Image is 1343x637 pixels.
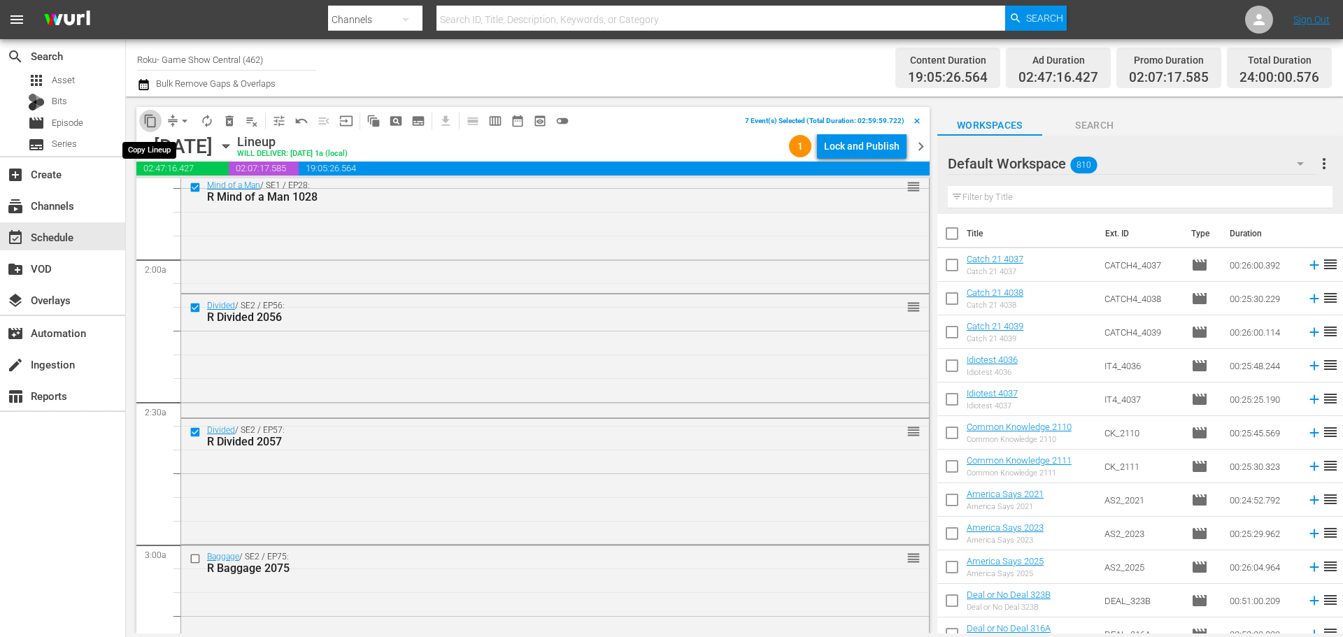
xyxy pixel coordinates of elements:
[484,110,506,132] span: Week Calendar View
[1224,584,1301,617] td: 00:51:00.209
[907,424,921,439] span: reorder
[222,114,236,128] span: delete_forever_outlined
[237,150,348,159] div: WILL DELIVER: [DATE] 1a (local)
[904,108,930,134] button: clear
[967,435,1072,444] div: Common Knowledge 2110
[1005,6,1067,31] button: Search
[967,422,1072,432] a: Common Knowledge 2110
[1307,559,1322,575] svg: Add to Schedule
[967,603,1051,612] div: Deal or No Deal 323B
[1293,14,1330,25] a: Sign Out
[817,134,907,159] button: Lock and Publish
[218,110,241,132] span: Delete Selected Events
[1191,424,1208,441] span: Episode
[937,117,1042,134] span: Workspaces
[908,70,988,86] span: 19:05:26.564
[967,214,1097,253] th: Title
[429,107,457,134] span: Download as CSV
[34,3,101,36] img: ans4CAIJ8jUAAAAAAAAAAAAAAAAAAAAAAAAgQb4GAAAAAAAAAAAAAAAAAAAAAAAAJMjXAAAAAAAAAAAAAAAAAAAAAAAAgAT5G...
[200,114,214,128] span: autorenew_outlined
[1322,524,1339,541] span: reorder
[166,114,180,128] span: compress
[967,556,1044,566] a: America Says 2025
[533,114,547,128] span: preview_outlined
[1307,459,1322,474] svg: Add to Schedule
[313,110,335,132] span: Fill episodes with ad slates
[28,115,45,131] span: movie
[229,162,299,176] span: 02:07:17.585
[1191,525,1208,542] span: Episode
[389,114,403,128] span: pageview_outlined
[967,301,1023,310] div: Catch 21 4038
[824,134,900,159] div: Lock and Publish
[1322,289,1339,306] span: reorder
[8,11,25,28] span: menu
[1191,492,1208,508] span: Episode
[1224,450,1301,483] td: 00:25:30.323
[136,162,229,176] span: 02:47:16.427
[1191,357,1208,374] span: Episode
[7,229,24,246] span: Schedule
[1307,492,1322,508] svg: Add to Schedule
[1221,214,1305,253] th: Duration
[907,179,921,193] button: reorder
[1129,50,1209,70] div: Promo Duration
[1322,558,1339,575] span: reorder
[1307,593,1322,608] svg: Add to Schedule
[908,50,988,70] div: Content Duration
[506,110,529,132] span: Month Calendar View
[907,179,921,194] span: reorder
[1322,390,1339,407] span: reorder
[967,355,1018,365] a: Idiotest 4036
[339,114,353,128] span: input
[1307,324,1322,340] svg: Add to Schedule
[1224,315,1301,349] td: 00:26:00.114
[52,73,75,87] span: Asset
[7,261,24,278] span: VOD
[136,138,154,155] span: chevron_left
[1191,458,1208,475] span: Episode
[1099,550,1186,584] td: AS2_2025
[967,368,1018,377] div: Idiotest 4036
[178,114,192,128] span: arrow_drop_down
[967,589,1051,600] a: Deal or No Deal 323B
[1018,50,1098,70] div: Ad Duration
[948,144,1317,183] div: Default Workspace
[207,301,851,324] div: / SE2 / EP56:
[207,301,235,310] a: Divided
[1322,424,1339,441] span: reorder
[1191,391,1208,408] span: Episode
[1191,324,1208,341] span: Episode
[52,94,67,108] span: Bits
[207,552,851,575] div: / SE2 / EP75:
[1307,526,1322,541] svg: Add to Schedule
[1322,256,1339,273] span: reorder
[411,114,425,128] span: subtitles_outlined
[196,110,218,132] span: Loop Content
[7,48,24,65] span: Search
[1307,392,1322,407] svg: Add to Schedule
[907,550,921,564] button: reorder
[207,180,260,190] a: Mind of a Man
[1224,382,1301,416] td: 00:25:25.190
[7,325,24,342] span: Automation
[967,401,1018,410] div: Idiotest 4037
[555,114,569,128] span: toggle_off
[511,114,525,128] span: date_range_outlined
[7,357,24,373] span: Ingestion
[28,72,45,89] span: Asset
[1239,70,1319,86] span: 24:00:00.576
[1191,290,1208,307] span: Episode
[1097,214,1182,253] th: Ext. ID
[967,569,1044,578] div: America Says 2025
[1099,349,1186,382] td: IT4_4036
[1191,592,1208,609] span: Episode
[294,114,308,128] span: undo_outined
[1099,248,1186,282] td: CATCH4_4037
[967,536,1044,545] div: America Says 2023
[1129,70,1209,86] span: 02:07:17.585
[207,435,851,448] div: R Divided 2057
[1224,282,1301,315] td: 00:25:30.229
[143,114,157,128] span: content_copy
[385,110,407,132] span: Create Search Block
